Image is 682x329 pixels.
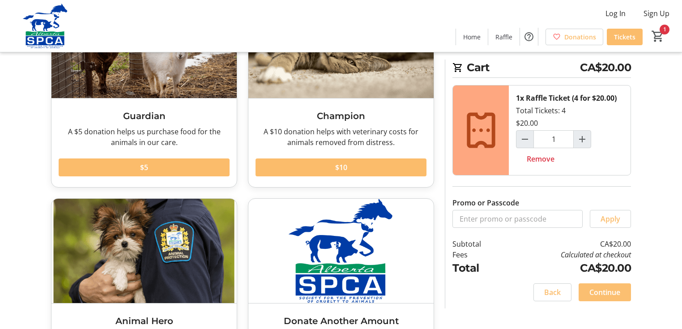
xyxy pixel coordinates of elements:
[580,60,631,76] span: CA$20.00
[256,126,426,148] div: A $10 donation helps with veterinary costs for animals removed from distress.
[504,249,631,260] td: Calculated at checkout
[644,8,669,19] span: Sign Up
[527,154,554,164] span: Remove
[140,162,148,173] span: $5
[601,214,620,224] span: Apply
[256,109,426,123] h3: Champion
[495,32,512,42] span: Raffle
[456,29,488,45] a: Home
[605,8,626,19] span: Log In
[564,32,596,42] span: Donations
[5,4,85,48] img: Alberta SPCA's Logo
[452,249,504,260] td: Fees
[533,130,574,148] input: Raffle Ticket (4 for $20.00) Quantity
[516,93,617,103] div: 1x Raffle Ticket (4 for $20.00)
[488,29,520,45] a: Raffle
[544,287,561,298] span: Back
[59,314,230,328] h3: Animal Hero
[590,210,631,228] button: Apply
[463,32,481,42] span: Home
[256,158,426,176] button: $10
[452,210,583,228] input: Enter promo or passcode
[516,118,538,128] div: $20.00
[452,239,504,249] td: Subtotal
[579,283,631,301] button: Continue
[452,197,519,208] label: Promo or Passcode
[607,29,643,45] a: Tickets
[650,28,666,44] button: Cart
[533,283,571,301] button: Back
[636,6,677,21] button: Sign Up
[509,85,631,175] div: Total Tickets: 4
[574,131,591,148] button: Increment by one
[598,6,633,21] button: Log In
[51,199,237,303] img: Animal Hero
[59,158,230,176] button: $5
[589,287,620,298] span: Continue
[452,260,504,276] td: Total
[504,260,631,276] td: CA$20.00
[452,60,631,78] h2: Cart
[256,314,426,328] h3: Donate Another Amount
[59,109,230,123] h3: Guardian
[516,150,565,168] button: Remove
[516,131,533,148] button: Decrement by one
[335,162,347,173] span: $10
[59,126,230,148] div: A $5 donation helps us purchase food for the animals in our care.
[614,32,635,42] span: Tickets
[546,29,603,45] a: Donations
[504,239,631,249] td: CA$20.00
[520,28,538,46] button: Help
[248,199,434,303] img: Donate Another Amount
